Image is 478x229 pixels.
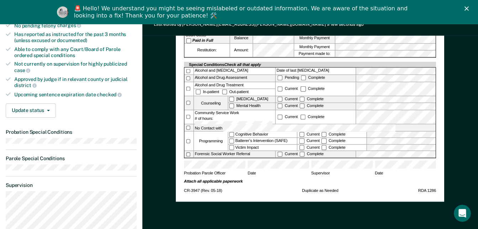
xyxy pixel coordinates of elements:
label: Current [277,114,299,119]
label: Mental Health [229,103,275,110]
label: Date of last [MEDICAL_DATA] [276,67,356,74]
span: district [14,82,37,88]
dt: Supervision [6,182,137,188]
div: Able to comply with any Court/Board of Parole ordered special [14,46,137,58]
div: Community Service Work # of hours: [194,110,275,124]
input: Current [278,97,283,102]
div: Restitution: [184,44,230,57]
span: Date [375,171,436,179]
div: Close [464,6,472,11]
label: Current [277,103,299,108]
input: Complete [300,97,305,102]
input: Current [278,152,283,157]
input: Current [299,132,304,137]
label: Current [299,145,321,150]
div: Forensic Social Worker Referral [194,151,275,157]
input: Complete [321,138,326,143]
input: Complete [300,152,305,157]
span: CR-3947 (Rev. 05-18) [184,188,222,194]
input: Batterer’s Intervention (SAFE) [229,138,234,143]
label: Current [299,138,321,143]
input: Out-patient [222,90,227,95]
label: Complete [299,152,325,156]
strong: Paid in Full [193,38,214,43]
div: Alcohol and [MEDICAL_DATA] [194,67,275,74]
input: Current [278,103,283,108]
dt: Probation Special Conditions [6,129,137,135]
input: Current [299,138,304,143]
input: Mental Health [229,103,234,108]
strong: Attach all applicable paperwork [184,179,243,184]
div: Upcoming sentence expiration date [14,91,137,98]
input: Complete [321,145,326,150]
input: In-patient [196,90,201,95]
dt: Parole Special Conditions [6,156,137,162]
label: Payment made to: [294,51,335,57]
label: In-patient [195,90,221,94]
label: Current [277,87,299,91]
label: No Contact with [194,124,436,131]
input: No Contact with [224,124,395,132]
label: Monthly Payment [294,32,335,44]
input: Victim Impact [229,145,234,150]
button: Update status [6,103,56,118]
span: Date [248,171,309,179]
div: Special Conditions [188,62,262,67]
input: Complete [301,86,306,91]
span: Supervisor [311,171,373,179]
label: Current [277,152,299,156]
span: case [14,67,30,73]
label: Complete [300,75,326,80]
label: Victim Impact [229,144,297,151]
label: Out-patient [221,90,250,94]
label: Current [299,132,321,137]
input: Pending [278,75,283,80]
input: Complete [321,132,326,137]
input: Current [299,145,304,150]
input: Current [278,114,283,119]
label: Balance [230,32,253,44]
div: Not currently on supervision for highly publicized [14,61,137,73]
label: Monthly Payment [294,44,335,50]
label: [MEDICAL_DATA] [229,96,275,102]
input: Complete [300,114,305,119]
span: a few seconds ago [327,22,364,27]
div: Programming [194,131,228,151]
span: charges [57,22,82,28]
span: documented) [57,37,87,43]
span: conditions [51,52,75,58]
input: Paid in Full [186,38,191,43]
input: Cognitive Behavior [229,132,234,137]
div: 🚨 Hello! We understand you might be seeing mislabeled or outdated information. We are aware of th... [74,5,410,19]
span: Probation Parole Officer [184,171,246,179]
label: Pending [277,75,300,80]
label: Complete [321,145,347,150]
input: [MEDICAL_DATA] [229,97,234,102]
input: Complete [300,103,305,108]
div: Alcohol and Drug Assessment [194,75,275,82]
img: Profile image for Kim [57,6,68,18]
label: Current [277,97,299,101]
label: Cognitive Behavior [229,131,297,137]
label: Complete [299,97,325,101]
div: Counseling [194,96,228,110]
div: Complete [300,114,326,119]
label: Complete [300,87,326,91]
span: Check all that apply [224,62,261,67]
div: Approved by judge if in relevant county or judicial [14,76,137,88]
span: Duplicate as Needed [302,188,338,194]
input: Complete [301,75,306,80]
span: RDA 1286 [418,188,436,194]
div: Has reported as instructed for the past 3 months (unless excused or [14,31,137,44]
label: Complete [321,132,347,137]
div: Court Costs [184,32,230,44]
span: checked [97,92,122,97]
label: Complete [299,103,325,108]
label: Complete [321,138,347,143]
iframe: Intercom live chat [454,205,471,222]
div: No pending felony [14,22,137,29]
label: Batterer’s Intervention (SAFE) [229,138,297,144]
label: Amount: [230,44,253,57]
div: Alcohol and Drug Treatment [194,82,275,88]
input: Current [278,86,283,91]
